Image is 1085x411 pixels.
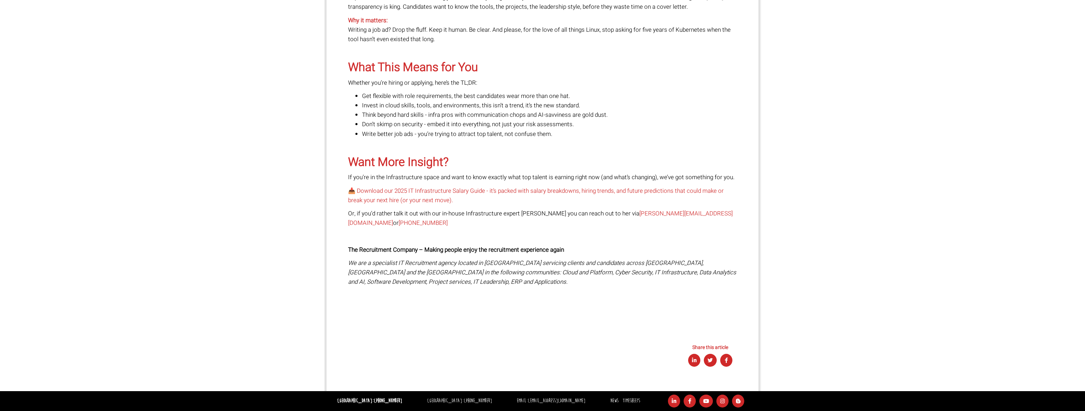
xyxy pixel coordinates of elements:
[362,91,737,101] li: Get flexible with role requirements, the best candidates wear more than one hat.
[362,101,737,110] li: Invest in cloud skills, tools, and environments, this isn’t a trend, it’s the new standard.
[362,110,737,120] li: Think beyond hard skills - infra pros with communication chops and AI-savviness are gold dust.
[399,219,448,227] a: [PHONE_NUMBER]
[348,173,737,182] p: If you’re in the Infrastructure space and want to know exactly what top talent is earning right n...
[374,397,402,404] a: [PHONE_NUMBER]
[362,129,737,148] li: Write better job ads - you’re trying to attract top talent, not confuse them.
[687,345,733,350] h6: Share this article
[348,209,733,227] a: [PERSON_NAME][EMAIL_ADDRESS][DOMAIN_NAME]
[464,397,492,404] a: [PHONE_NUMBER]
[362,120,737,129] li: Don’t skimp on security - embed it into everything, not just your risk assessments.
[348,16,737,54] p: Writing a job ad? Drop the fluff. Keep it human. Be clear. And please, for the love of all things...
[348,16,388,25] span: Why it matters:
[515,396,587,406] li: Email:
[348,187,724,205] a: 📥 Download our 2025 IT Infrastructure Salary Guide - it’s packed with salary breakdowns, hiring t...
[623,397,640,404] a: Timesheets
[348,245,564,254] strong: The Recruitment Company – Making people enjoy the recruitment experience again
[348,153,449,171] span: Want More Insight?
[337,397,402,404] strong: [GEOGRAPHIC_DATA]:
[528,397,585,404] a: [EMAIL_ADDRESS][DOMAIN_NAME]
[348,209,737,228] p: Or, if you’d rather talk it out with our in-house Infrastructure expert [PERSON_NAME] you can rea...
[348,259,736,286] em: We are a specialist IT Recruitment agency located in [GEOGRAPHIC_DATA] servicing clients and cand...
[610,397,618,404] a: News
[348,78,737,87] p: Whether you’re hiring or applying, here’s the TL;DR:
[425,396,494,406] li: [GEOGRAPHIC_DATA]:
[348,59,478,76] span: What This Means for You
